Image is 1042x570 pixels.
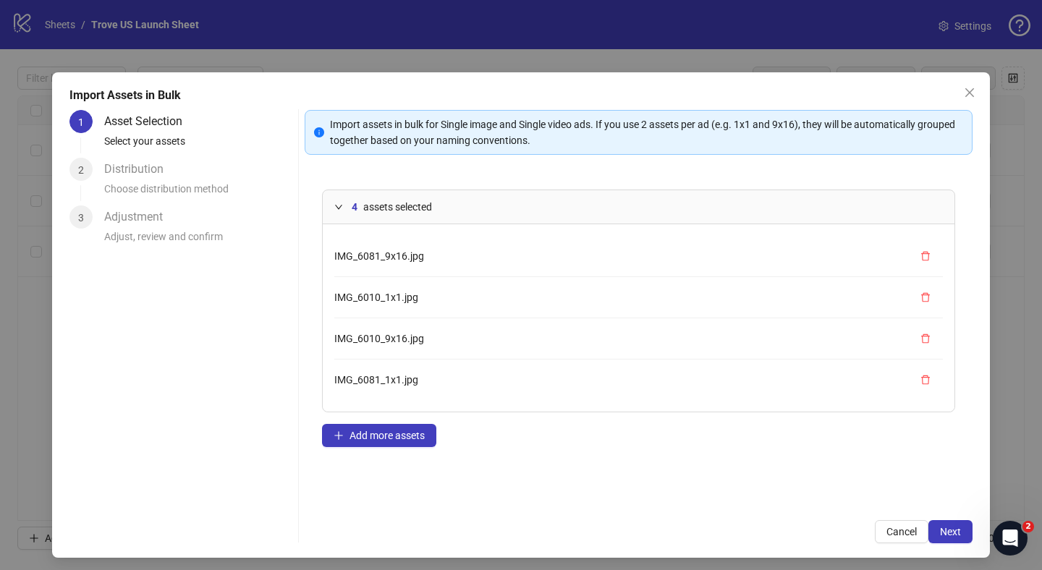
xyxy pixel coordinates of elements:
[334,374,418,386] span: IMG_6081_1x1.jpg
[920,292,931,302] span: delete
[78,164,84,176] span: 2
[334,292,418,303] span: IMG_6010_1x1.jpg
[334,203,343,211] span: expanded
[334,430,344,441] span: plus
[104,181,292,205] div: Choose distribution method
[363,199,432,215] span: assets selected
[875,520,928,543] button: Cancel
[104,110,194,133] div: Asset Selection
[330,116,963,148] div: Import assets in bulk for Single image and Single video ads. If you use 2 assets per ad (e.g. 1x1...
[920,251,931,261] span: delete
[104,229,292,253] div: Adjust, review and confirm
[334,250,424,262] span: IMG_6081_9x16.jpg
[352,199,357,215] span: 4
[322,424,436,447] button: Add more assets
[920,375,931,385] span: delete
[958,81,981,104] button: Close
[940,526,961,537] span: Next
[350,430,425,441] span: Add more assets
[78,212,84,224] span: 3
[323,190,954,224] div: 4assets selected
[928,520,973,543] button: Next
[78,116,84,128] span: 1
[1022,521,1034,532] span: 2
[104,133,292,158] div: Select your assets
[334,333,424,344] span: IMG_6010_9x16.jpg
[104,205,174,229] div: Adjustment
[964,87,975,98] span: close
[314,127,324,137] span: info-circle
[993,521,1028,556] iframe: Intercom live chat
[104,158,175,181] div: Distribution
[886,526,917,537] span: Cancel
[920,333,931,344] span: delete
[69,87,973,104] div: Import Assets in Bulk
